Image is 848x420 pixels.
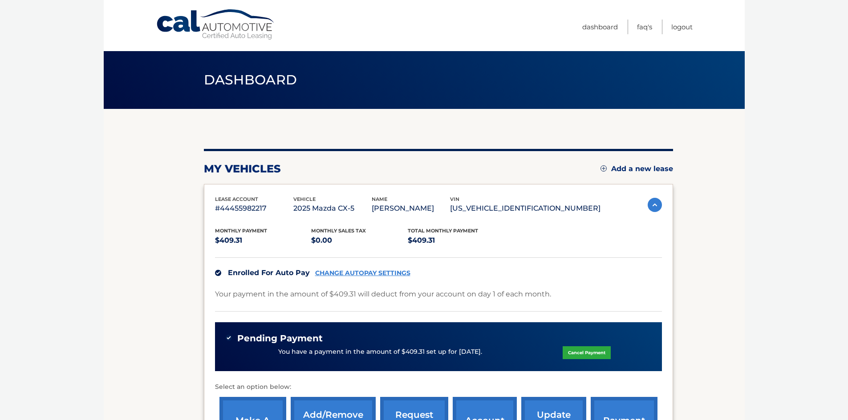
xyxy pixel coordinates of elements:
img: add.svg [600,165,607,172]
p: [US_VEHICLE_IDENTIFICATION_NUMBER] [450,202,600,215]
a: Add a new lease [600,164,673,173]
p: $409.31 [215,234,312,247]
p: #44455982217 [215,202,293,215]
p: Select an option below: [215,382,662,392]
img: check-green.svg [226,335,232,341]
span: Dashboard [204,72,297,88]
a: Cancel Payment [563,346,611,359]
p: 2025 Mazda CX-5 [293,202,372,215]
span: Monthly sales Tax [311,228,366,234]
img: check.svg [215,270,221,276]
p: $0.00 [311,234,408,247]
span: name [372,196,387,202]
span: Monthly Payment [215,228,267,234]
a: Logout [671,20,693,34]
p: Your payment in the amount of $409.31 will deduct from your account on day 1 of each month. [215,288,551,300]
h2: my vehicles [204,162,281,176]
span: Pending Payment [237,333,323,344]
span: vehicle [293,196,316,202]
p: $409.31 [408,234,504,247]
a: CHANGE AUTOPAY SETTINGS [315,269,410,277]
p: You have a payment in the amount of $409.31 set up for [DATE]. [278,347,482,357]
span: Enrolled For Auto Pay [228,268,310,277]
a: FAQ's [637,20,652,34]
span: vin [450,196,459,202]
span: lease account [215,196,258,202]
span: Total Monthly Payment [408,228,478,234]
img: accordion-active.svg [648,198,662,212]
p: [PERSON_NAME] [372,202,450,215]
a: Dashboard [582,20,618,34]
a: Cal Automotive [156,9,276,40]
